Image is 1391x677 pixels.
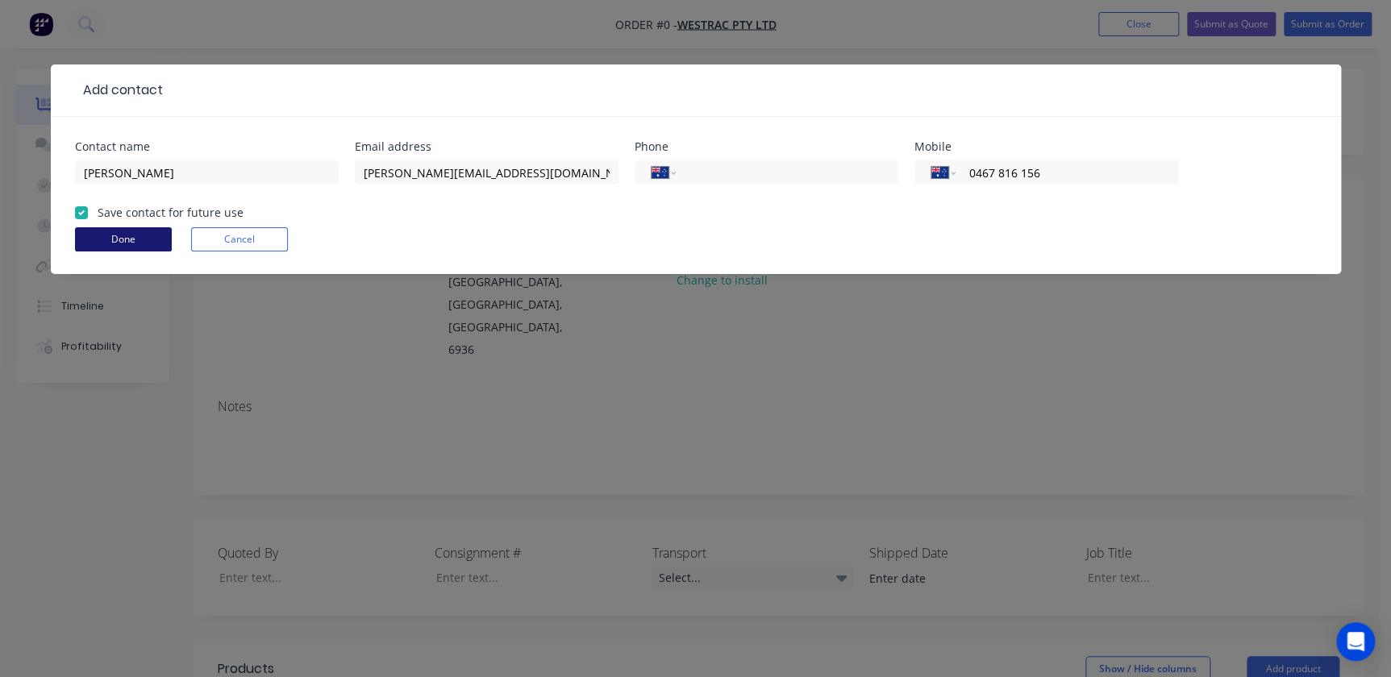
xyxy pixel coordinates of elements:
[1336,622,1375,661] div: Open Intercom Messenger
[355,141,618,152] div: Email address
[98,204,244,221] label: Save contact for future use
[191,227,288,251] button: Cancel
[75,81,163,100] div: Add contact
[914,141,1178,152] div: Mobile
[75,141,339,152] div: Contact name
[635,141,898,152] div: Phone
[75,227,172,251] button: Done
